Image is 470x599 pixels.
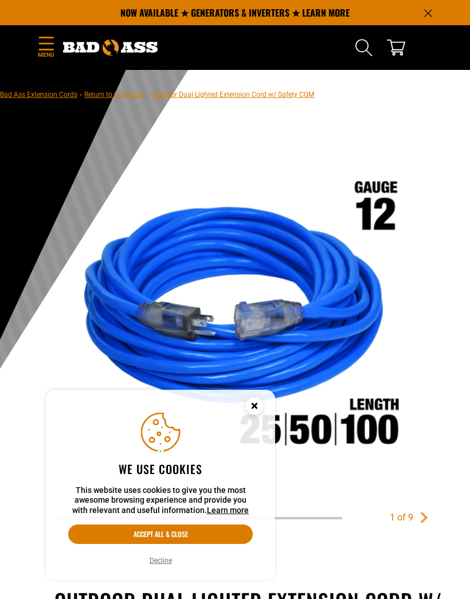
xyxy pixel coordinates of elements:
[37,34,54,61] summary: Menu
[207,506,249,515] a: Learn more
[390,511,413,524] div: 1 of 9
[68,524,253,544] button: Accept all & close
[63,40,158,56] img: Bad Ass Extension Cords
[80,91,82,99] span: ›
[152,91,314,99] span: Outdoor Dual Lighted Extension Cord w/ Safety CGM
[146,555,175,566] button: Decline
[68,486,253,516] p: This website uses cookies to give you the most awesome browsing experience and provide you with r...
[418,512,430,523] a: Next
[46,390,275,581] aside: Cookie Consent
[84,91,145,99] a: Return to Collection
[147,91,150,99] span: ›
[37,50,54,59] span: Menu
[355,38,373,57] summary: Search
[68,461,253,476] h2: We use cookies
